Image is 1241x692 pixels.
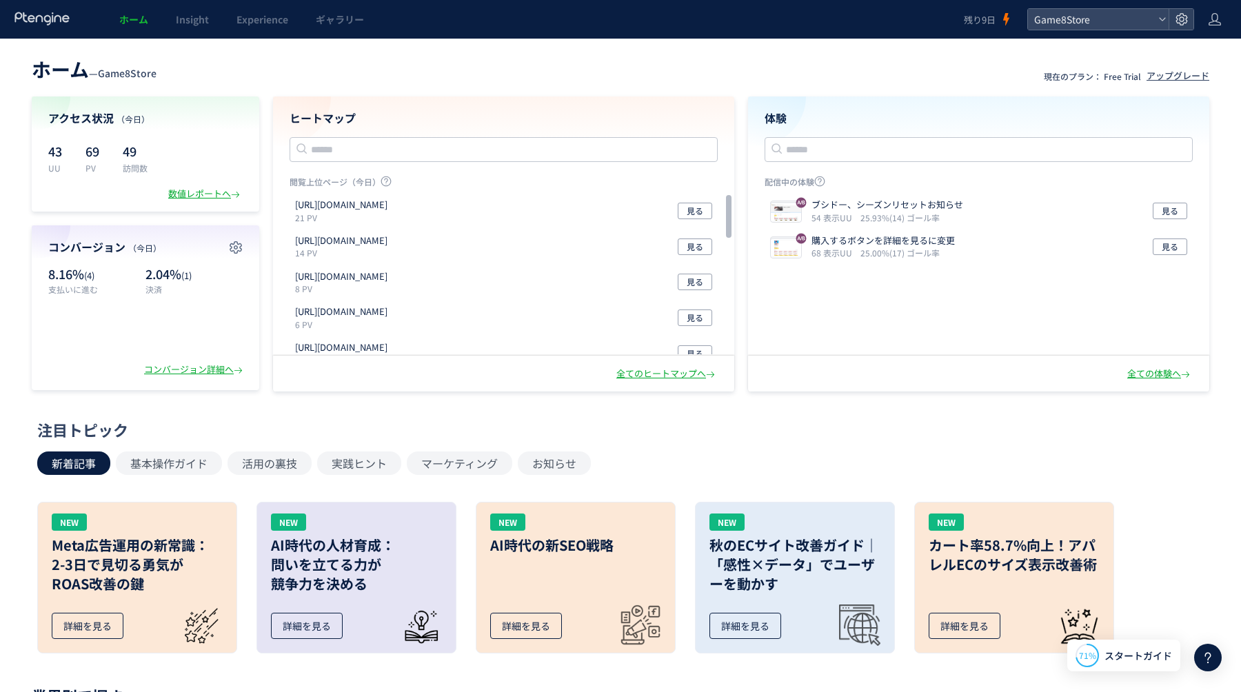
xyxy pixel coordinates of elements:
[407,451,512,475] button: マーケティング
[687,238,703,255] span: 見る
[616,367,718,380] div: 全てのヒートマップへ
[765,176,1193,193] p: 配信中の体験
[295,234,387,247] p: https://store.game8.jp
[929,513,964,531] div: NEW
[1104,649,1172,663] span: スタートガイド
[168,187,243,201] div: 数値レポートへ
[48,239,243,255] h4: コンバージョン
[295,199,387,212] p: https://store.game8.jp/events/joysound202508
[1147,70,1209,83] div: アップグレード
[811,247,858,258] i: 68 表示UU
[52,513,87,531] div: NEW
[52,613,123,639] div: 詳細を見る
[771,203,801,222] img: 16ef60c5bf64e670a4d56cae405963e11756430295071.jpeg
[765,110,1193,126] h4: 体験
[687,309,703,326] span: 見る
[860,212,940,223] i: 25.93%(14) ゴール率
[37,502,237,653] a: NEWMeta広告運用の新常識：2-3日で見切る勇気がROAS改善の鍵詳細を見る
[37,451,110,475] button: 新着記事
[1153,238,1187,255] button: 見る
[295,318,393,330] p: 6 PV
[295,341,387,354] p: https://store.game8.jp/games/osoroku
[1079,649,1096,661] span: 71%
[490,536,661,555] h3: AI時代の新SEO戦略
[32,55,157,83] div: —
[695,502,895,653] a: NEW秋のECサイト改善ガイド｜「感性×データ」でユーザーを動かす詳細を見る
[271,613,343,639] div: 詳細を見る
[811,234,955,247] p: 購入するボタンを詳細を見るに変更
[476,502,676,653] a: NEWAI時代の新SEO戦略詳細を見る
[295,305,387,318] p: https://store.game8.jp/games/haikyu-haidori
[709,536,880,593] h3: 秋のECサイト改善ガイド｜「感性×データ」でユーザーを動かす
[316,12,364,26] span: ギャラリー
[518,451,591,475] button: お知らせ
[85,162,106,174] p: PV
[119,12,148,26] span: ホーム
[929,613,1000,639] div: 詳細を見る
[52,536,223,593] h3: Meta広告運用の新常識： 2-3日で見切る勇気が ROAS改善の鍵
[128,242,161,254] span: （今日）
[84,269,94,282] span: (4)
[85,140,106,162] p: 69
[929,536,1100,574] h3: カート率58.7%向上！アパレルECのサイズ表示改善術
[176,12,209,26] span: Insight
[116,451,222,475] button: 基本操作ガイド
[145,283,243,295] p: 決済
[678,203,712,219] button: 見る
[32,55,89,83] span: ホーム
[1153,203,1187,219] button: 見る
[678,309,712,326] button: 見る
[678,274,712,290] button: 見る
[117,113,150,125] span: （今日）
[678,238,712,255] button: 見る
[48,162,69,174] p: UU
[271,536,442,593] h3: AI時代の人材育成： 問いを立てる力が 競争力を決める
[144,363,245,376] div: コンバージョン詳細へ
[295,354,393,366] p: 5 PV
[687,274,703,290] span: 見る
[123,140,148,162] p: 49
[1127,367,1193,380] div: 全ての体験へ
[256,502,456,653] a: NEWAI時代の人材育成：問いを立てる力が競争力を決める詳細を見る
[1030,9,1153,30] span: Game8Store
[490,613,562,639] div: 詳細を見る
[490,513,525,531] div: NEW
[228,451,312,475] button: 活用の裏技
[181,269,192,282] span: (1)
[687,345,703,362] span: 見る
[48,110,243,126] h4: アクセス状況
[37,419,1197,440] div: 注目トピック
[771,238,801,258] img: 2dee4cb77de4d760e93d186f1d9cdbb51756187616139.jpeg
[290,176,718,193] p: 閲覧上位ページ（今日）
[98,66,157,80] span: Game8Store
[709,513,745,531] div: NEW
[236,12,288,26] span: Experience
[295,270,387,283] p: https://store.game8.jp/games/sengoku-bushido
[145,265,243,283] p: 2.04%
[811,212,858,223] i: 54 表示UU
[1044,70,1141,82] p: 現在のプラン： Free Trial
[687,203,703,219] span: 見る
[317,451,401,475] button: 実践ヒント
[811,199,963,212] p: ブシドー、シーズンリセットお知らせ
[964,13,996,26] span: 残り9日
[271,513,306,531] div: NEW
[48,283,139,295] p: 支払いに進む
[295,247,393,258] p: 14 PV
[860,247,940,258] i: 25.00%(17) ゴール率
[914,502,1114,653] a: NEWカート率58.7%向上！アパレルECのサイズ表示改善術詳細を見る
[678,345,712,362] button: 見る
[709,613,781,639] div: 詳細を見る
[290,110,718,126] h4: ヒートマップ
[123,162,148,174] p: 訪問数
[48,265,139,283] p: 8.16%
[48,140,69,162] p: 43
[295,283,393,294] p: 8 PV
[295,212,393,223] p: 21 PV
[1162,203,1178,219] span: 見る
[1162,238,1178,255] span: 見る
